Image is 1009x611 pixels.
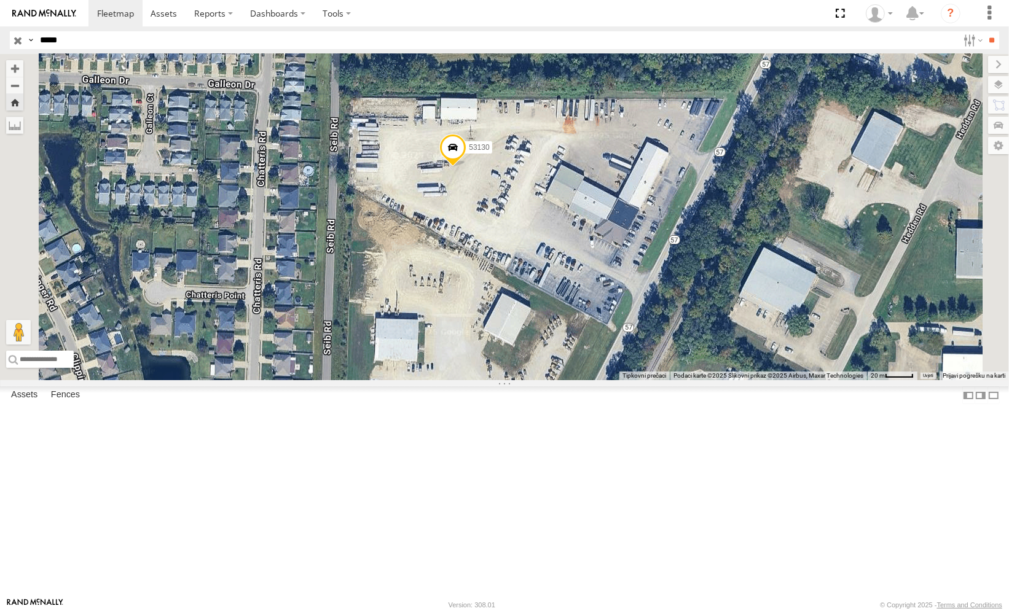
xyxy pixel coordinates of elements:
a: Visit our Website [7,599,63,611]
div: Miky Transport [862,4,897,23]
button: Zoom Home [6,94,23,111]
label: Search Query [26,31,36,49]
label: Hide Summary Table [987,386,1000,404]
label: Measure [6,117,23,134]
label: Search Filter Options [959,31,985,49]
button: Povucite Pegmana na kartu da biste otvorili Street View [6,320,31,344]
img: rand-logo.svg [12,9,76,18]
a: Terms and Conditions [937,601,1002,609]
label: Dock Summary Table to the Right [975,386,987,404]
button: Tipkovni prečaci [622,372,666,380]
label: Fences [45,387,86,404]
span: Podaci karte ©2025 Slikovni prikaz ©2025 Airbus, Maxar Technologies [673,372,863,379]
label: Assets [5,387,44,404]
div: © Copyright 2025 - [880,601,1002,609]
span: 20 m [871,372,885,379]
i: ? [941,4,960,23]
div: Version: 308.01 [449,601,495,609]
a: Uvjeti (otvara se u novoj kartici) [923,373,933,378]
label: Dock Summary Table to the Left [962,386,975,404]
a: Prijavi pogrešku na karti [943,372,1005,379]
button: Zoom in [6,60,23,77]
span: 53130 [469,143,489,152]
button: Zoom out [6,77,23,94]
label: Map Settings [988,137,1009,154]
button: Mjerilo karte: 20 m naprema 43 piksela [867,372,917,380]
